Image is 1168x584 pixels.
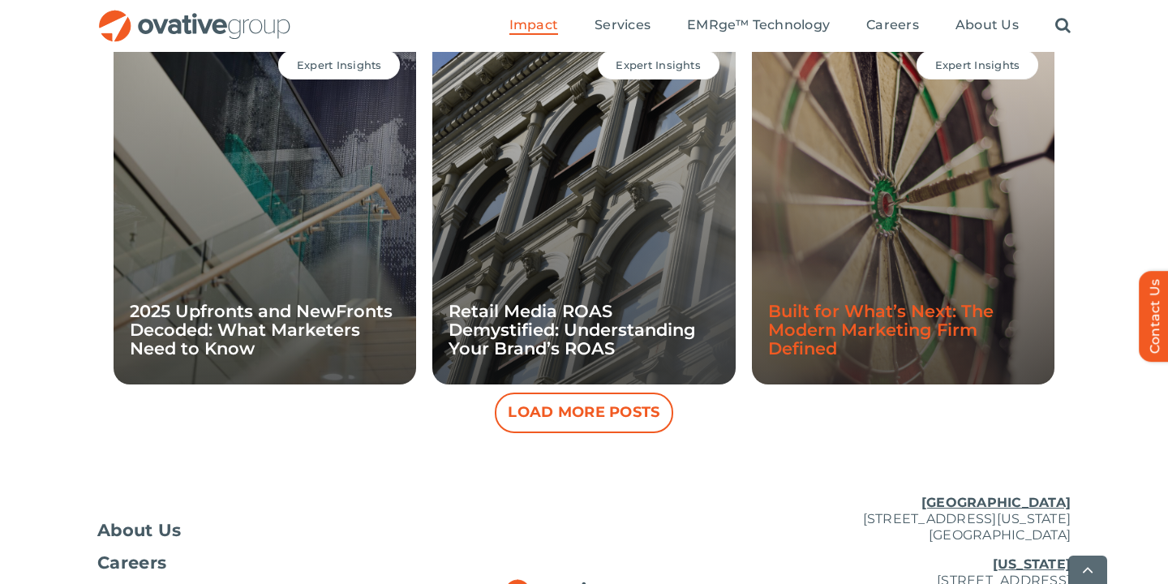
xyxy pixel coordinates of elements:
u: [GEOGRAPHIC_DATA] [921,495,1071,510]
span: About Us [97,522,182,539]
button: Load More Posts [495,393,673,433]
p: [STREET_ADDRESS][US_STATE] [GEOGRAPHIC_DATA] [746,495,1071,543]
a: Built for What’s Next: The Modern Marketing Firm Defined [768,301,994,359]
a: Impact [509,17,558,35]
a: Services [595,17,651,35]
a: OG_Full_horizontal_RGB [97,8,292,24]
a: About Us [97,522,422,539]
a: Search [1055,17,1071,35]
span: Careers [866,17,919,33]
a: About Us [955,17,1019,35]
a: EMRge™ Technology [687,17,830,35]
span: Impact [509,17,558,33]
a: Retail Media ROAS Demystified: Understanding Your Brand’s ROAS [449,301,696,359]
a: 2025 Upfronts and NewFronts Decoded: What Marketers Need to Know [130,301,393,359]
span: About Us [955,17,1019,33]
span: EMRge™ Technology [687,17,830,33]
span: Services [595,17,651,33]
a: Careers [866,17,919,35]
span: Careers [97,555,166,571]
a: Careers [97,555,422,571]
u: [US_STATE] [993,556,1071,572]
